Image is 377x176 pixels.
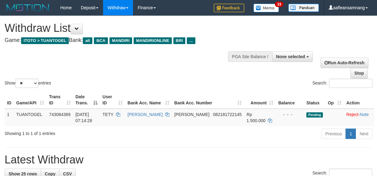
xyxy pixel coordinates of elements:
[304,91,325,109] th: Status
[125,91,172,109] th: Bank Acc. Name: activate to sort column ascending
[276,54,305,59] span: None selected
[344,91,374,109] th: Action
[275,2,283,7] span: 33
[5,128,153,137] div: Showing 1 to 1 of 1 entries
[278,111,301,118] div: - - -
[350,68,368,78] a: Stop
[246,112,265,123] span: Rp 1.500.000
[213,112,242,117] span: Copy 082181722145 to clipboard
[276,91,304,109] th: Balance
[306,112,323,118] span: Pending
[321,129,346,139] a: Previous
[76,112,92,123] span: [DATE] 07:14:28
[5,91,14,109] th: ID
[329,79,372,88] input: Search:
[174,112,209,117] span: [PERSON_NAME]
[15,79,38,88] select: Showentries
[288,4,319,12] img: panduan.png
[5,22,245,34] h1: Withdraw List
[14,109,46,126] td: TUANTOGEL
[173,37,185,44] span: BRI
[346,129,356,139] a: 1
[244,91,276,109] th: Amount: activate to sort column ascending
[73,91,100,109] th: Date Trans.: activate to sort column descending
[49,112,70,117] span: 743084389
[83,37,92,44] span: all
[187,37,195,44] span: ...
[360,112,369,117] a: Note
[346,112,359,117] a: Reject
[128,112,163,117] a: [PERSON_NAME]
[320,58,368,68] a: Run Auto-Refresh
[253,4,279,12] img: Button%20Memo.svg
[109,37,132,44] span: MANDIRI
[134,37,172,44] span: MANDIRIONLINE
[102,112,113,117] span: TETY
[228,51,272,62] div: PGA Site Balance /
[5,109,14,126] td: 1
[325,91,344,109] th: Op: activate to sort column ascending
[214,4,244,12] img: Feedback.jpg
[94,37,108,44] span: BCA
[344,109,374,126] td: ·
[272,51,313,62] button: None selected
[5,37,245,43] h4: Game: Bank:
[312,79,372,88] label: Search:
[172,91,244,109] th: Bank Acc. Number: activate to sort column ascending
[14,91,46,109] th: Game/API: activate to sort column ascending
[46,91,73,109] th: Trans ID: activate to sort column ascending
[5,79,51,88] label: Show entries
[356,129,372,139] a: Next
[5,3,51,12] img: MOTION_logo.png
[21,37,69,44] span: ITOTO > TUANTOGEL
[100,91,125,109] th: User ID: activate to sort column ascending
[5,154,372,166] h1: Latest Withdraw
